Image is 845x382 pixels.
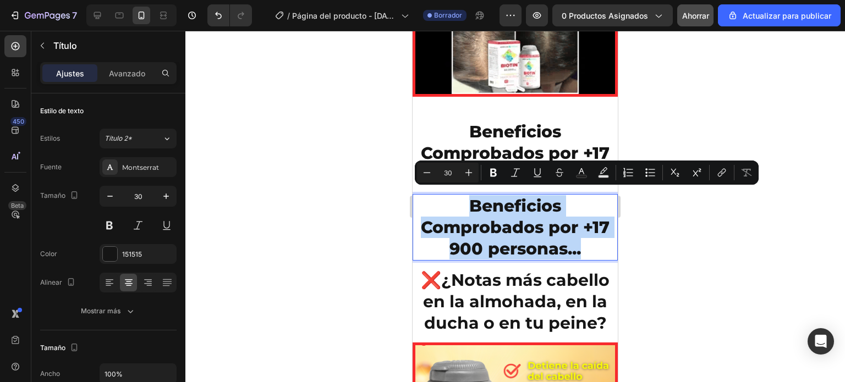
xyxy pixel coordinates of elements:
[808,328,834,355] div: Abrir Intercom Messenger
[11,202,24,209] font: Beta
[40,250,57,258] font: Color
[13,118,24,125] font: 450
[40,369,60,378] font: Ancho
[40,163,62,171] font: Fuente
[677,4,714,26] button: Ahorrar
[53,40,77,51] font: Título
[718,4,841,26] button: Actualizar para publicar
[292,11,397,32] font: Página del producto - [DATE][PERSON_NAME] 15:29:02
[81,307,120,315] font: Mostrar más
[4,4,82,26] button: 7
[100,129,177,148] button: Título 2*
[434,11,462,19] font: Borrador
[56,69,84,78] font: Ajustes
[562,11,648,20] font: 0 productos asignados
[105,134,132,142] font: Título 2*
[40,107,84,115] font: Estilo de texto
[72,10,77,21] font: 7
[40,344,65,352] font: Tamaño
[40,278,62,286] font: Alinear
[122,163,159,171] font: Montserrat
[40,134,60,142] font: Estilos
[109,69,145,78] font: Avanzado
[53,39,172,52] p: Título
[207,4,252,26] div: Deshacer/Rehacer
[682,11,709,20] font: Ahorrar
[413,31,618,382] iframe: Área de diseño
[743,11,831,20] font: Actualizar para publicar
[415,160,759,185] div: Editor contextual toolbar
[122,250,142,258] font: 151515
[40,301,177,321] button: Mostrar más
[40,191,65,200] font: Tamaño
[552,4,673,26] button: 0 productos asignados
[287,11,290,20] font: /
